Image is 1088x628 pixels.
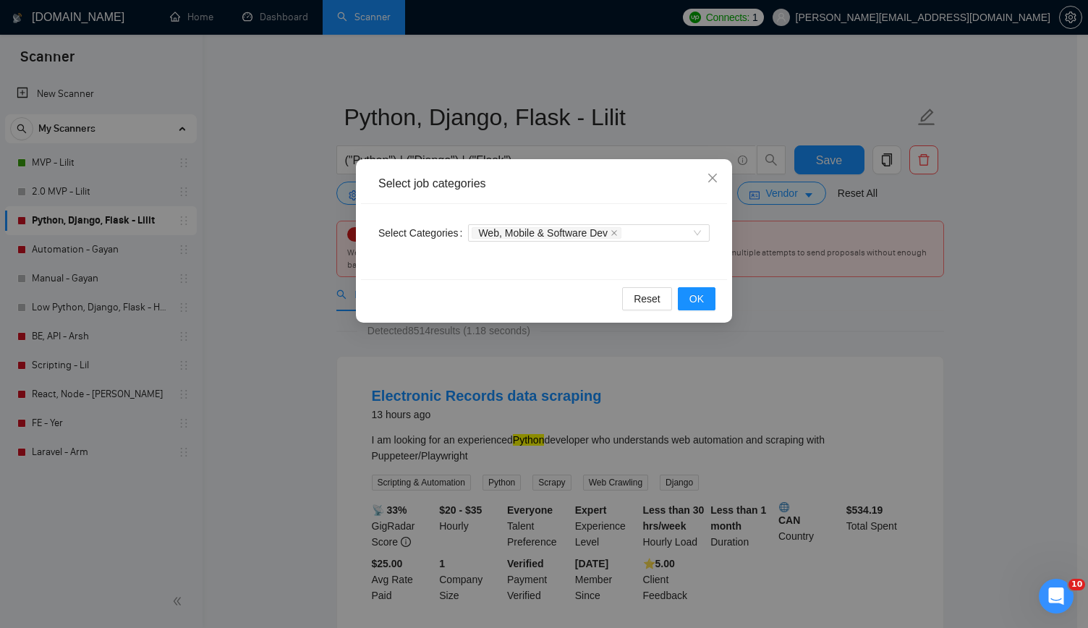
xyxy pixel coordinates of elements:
[378,221,468,245] label: Select Categories
[634,291,660,307] span: Reset
[693,159,732,198] button: Close
[689,291,704,307] span: OK
[1039,579,1074,614] iframe: Intercom live chat
[707,172,718,184] span: close
[478,228,608,238] span: Web, Mobile & Software Dev
[611,229,618,237] span: close
[622,287,672,310] button: Reset
[472,227,621,239] span: Web, Mobile & Software Dev
[1068,579,1085,590] span: 10
[378,176,710,192] div: Select job categories
[678,287,715,310] button: OK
